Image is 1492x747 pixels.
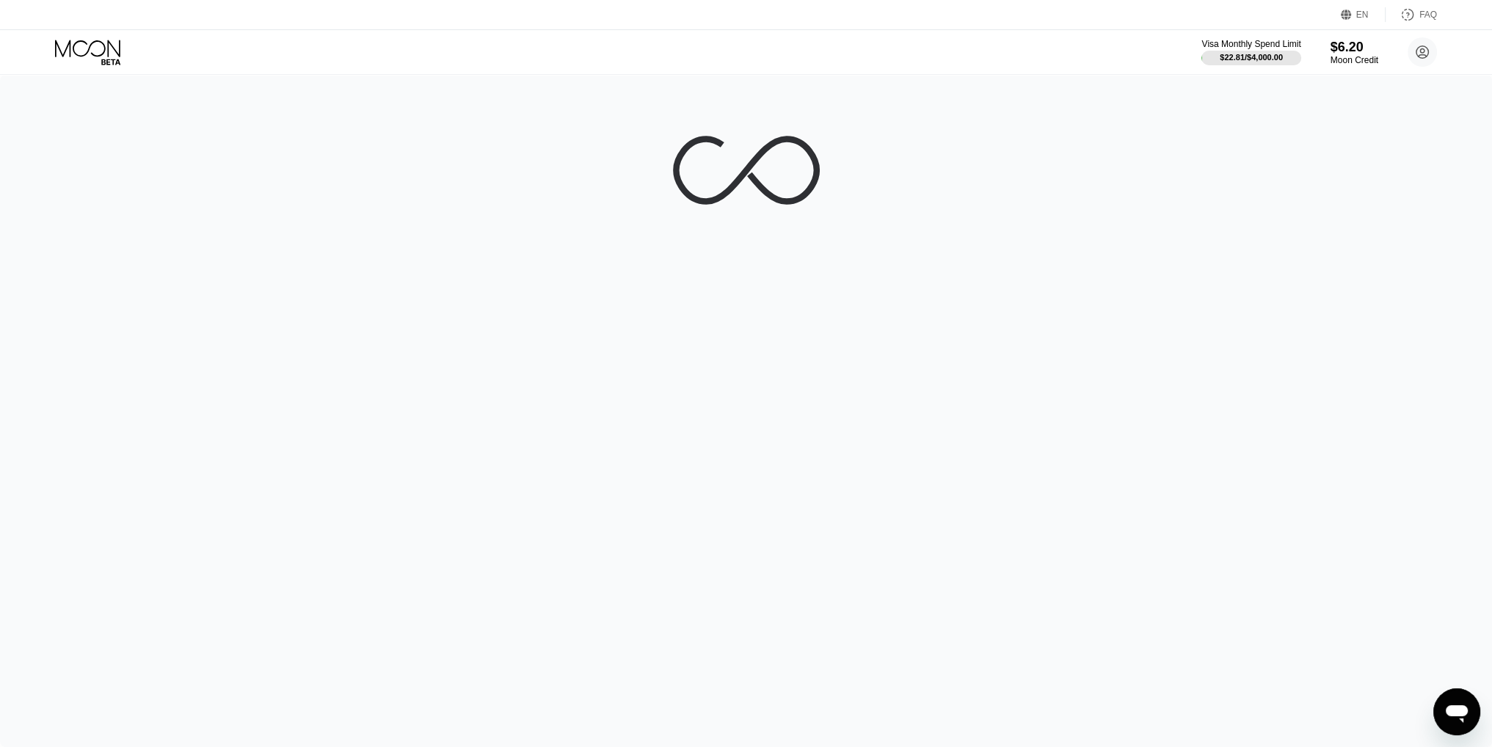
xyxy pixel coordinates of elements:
div: $6.20Moon Credit [1331,40,1378,65]
div: Moon Credit [1331,55,1378,65]
div: EN [1356,10,1369,20]
iframe: Nút để khởi chạy cửa sổ nhắn tin [1433,688,1480,735]
div: FAQ [1386,7,1437,22]
div: $22.81 / $4,000.00 [1220,53,1283,62]
div: EN [1341,7,1386,22]
div: FAQ [1419,10,1437,20]
div: $6.20 [1331,40,1378,55]
div: Visa Monthly Spend Limit$22.81/$4,000.00 [1201,39,1300,65]
div: Visa Monthly Spend Limit [1201,39,1300,49]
